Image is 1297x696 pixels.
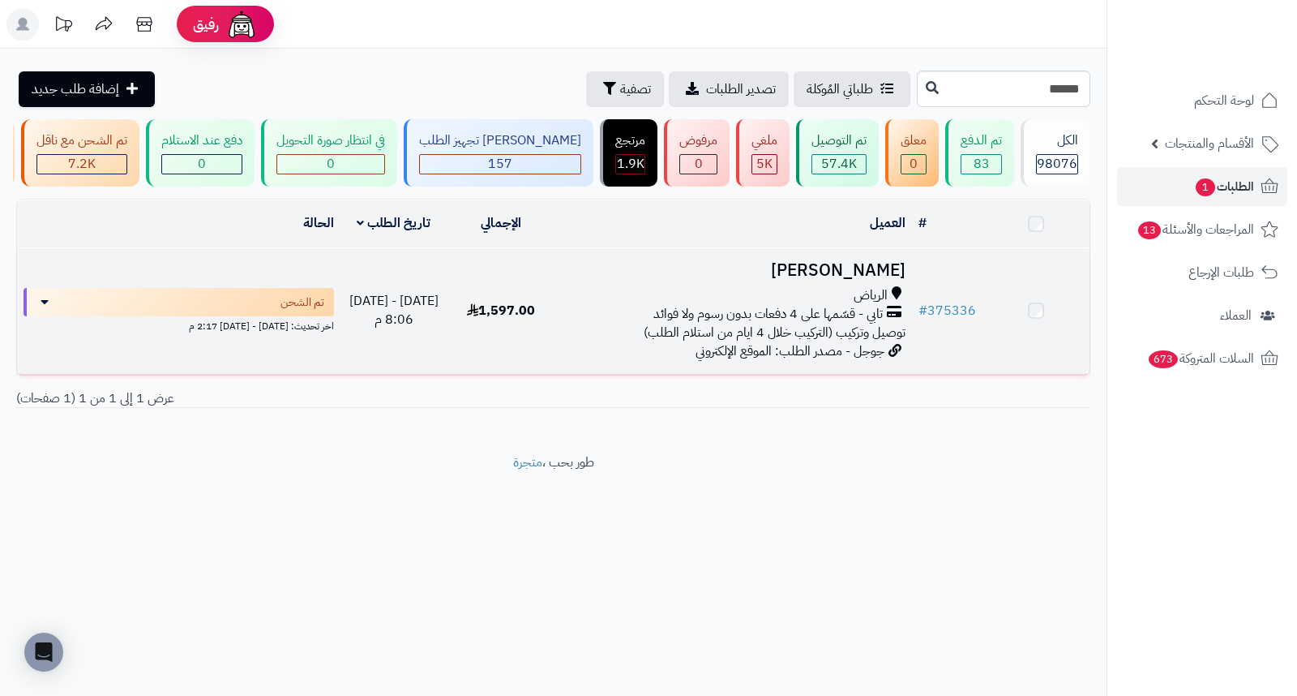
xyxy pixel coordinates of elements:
[910,154,918,174] span: 0
[617,154,644,174] span: 1.9K
[696,342,884,361] span: جوجل - مصدر الطلب: الموقع الإلكتروني
[901,155,926,174] div: 0
[32,79,119,99] span: إضافة طلب جديد
[161,131,242,150] div: دفع عند الاستلام
[807,79,873,99] span: طلباتي المُوكلة
[1138,221,1161,239] span: 13
[942,119,1017,187] a: تم الدفع 83
[653,305,883,324] span: تابي - قسّمها على 4 دفعات بدون رسوم ولا فوائد
[400,119,597,187] a: [PERSON_NAME] تجهيز الطلب 157
[1187,45,1282,79] img: logo-2.png
[1117,339,1287,378] a: السلات المتروكة673
[793,119,882,187] a: تم التوصيل 57.4K
[1196,178,1215,196] span: 1
[1036,131,1078,150] div: الكل
[162,155,242,174] div: 0
[488,154,512,174] span: 157
[24,633,63,672] div: Open Intercom Messenger
[467,301,535,320] span: 1,597.00
[821,154,857,174] span: 57.4K
[1165,132,1254,155] span: الأقسام والمنتجات
[43,8,83,45] a: تحديثات المنصة
[68,154,96,174] span: 7.2K
[597,119,661,187] a: مرتجع 1.9K
[24,316,334,333] div: اخر تحديث: [DATE] - [DATE] 2:17 م
[733,119,793,187] a: ملغي 5K
[756,154,773,174] span: 5K
[1037,154,1077,174] span: 98076
[18,119,143,187] a: تم الشحن مع ناقل 7.2K
[143,119,258,187] a: دفع عند الاستلام 0
[811,131,867,150] div: تم التوصيل
[513,453,542,472] a: متجرة
[974,154,990,174] span: 83
[1149,350,1178,368] span: 673
[1188,261,1254,284] span: طلبات الإرجاع
[918,213,927,233] a: #
[4,389,554,408] div: عرض 1 إلى 1 من 1 (1 صفحات)
[1194,89,1254,112] span: لوحة التحكم
[812,155,866,174] div: 57350
[37,155,126,174] div: 7222
[1117,210,1287,249] a: المراجعات والأسئلة13
[961,131,1002,150] div: تم الدفع
[679,131,717,150] div: مرفوض
[752,155,777,174] div: 5026
[277,155,384,174] div: 0
[1117,167,1287,206] a: الطلبات1
[357,213,430,233] a: تاريخ الطلب
[644,323,905,342] span: توصيل وتركيب (التركيب خلال 4 ايام من استلام الطلب)
[349,291,439,329] span: [DATE] - [DATE] 8:06 م
[661,119,733,187] a: مرفوض 0
[1117,253,1287,292] a: طلبات الإرجاع
[620,79,651,99] span: تصفية
[901,131,927,150] div: معلق
[918,301,976,320] a: #375336
[794,71,910,107] a: طلباتي المُوكلة
[419,131,581,150] div: [PERSON_NAME] تجهيز الطلب
[193,15,219,34] span: رفيق
[616,155,644,174] div: 1869
[680,155,717,174] div: 0
[615,131,645,150] div: مرتجع
[1117,81,1287,120] a: لوحة التحكم
[870,213,905,233] a: العميل
[225,8,258,41] img: ai-face.png
[961,155,1001,174] div: 83
[1117,296,1287,335] a: العملاء
[36,131,127,150] div: تم الشحن مع ناقل
[695,154,703,174] span: 0
[854,286,888,305] span: الرياض
[669,71,789,107] a: تصدير الطلبات
[918,301,927,320] span: #
[19,71,155,107] a: إضافة طلب جديد
[561,261,905,280] h3: [PERSON_NAME]
[1017,119,1094,187] a: الكل98076
[198,154,206,174] span: 0
[882,119,942,187] a: معلق 0
[1194,175,1254,198] span: الطلبات
[276,131,385,150] div: في انتظار صورة التحويل
[258,119,400,187] a: في انتظار صورة التحويل 0
[751,131,777,150] div: ملغي
[586,71,664,107] button: تصفية
[1220,304,1252,327] span: العملاء
[1136,218,1254,241] span: المراجعات والأسئلة
[420,155,580,174] div: 157
[706,79,776,99] span: تصدير الطلبات
[481,213,521,233] a: الإجمالي
[280,294,324,311] span: تم الشحن
[303,213,334,233] a: الحالة
[327,154,335,174] span: 0
[1147,347,1254,370] span: السلات المتروكة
